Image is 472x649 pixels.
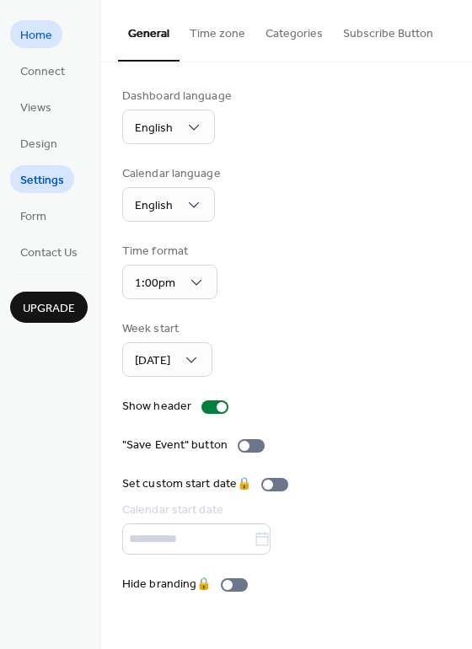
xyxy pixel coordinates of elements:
div: Time format [122,243,214,260]
span: Settings [20,172,64,190]
span: English [135,117,173,140]
span: Contact Us [20,244,78,262]
span: Form [20,208,46,226]
div: Calendar language [122,165,221,183]
span: 1:00pm [135,272,175,295]
button: Upgrade [10,292,88,323]
span: Connect [20,63,65,81]
a: Connect [10,56,75,84]
span: English [135,195,173,217]
div: Week start [122,320,209,338]
span: Home [20,27,52,45]
a: Home [10,20,62,48]
a: Views [10,93,62,121]
a: Form [10,201,56,229]
span: [DATE] [135,350,170,373]
span: Design [20,136,57,153]
span: Upgrade [23,300,75,318]
div: Dashboard language [122,88,232,105]
div: Show header [122,398,191,416]
a: Settings [10,165,74,193]
div: "Save Event" button [122,437,228,454]
a: Design [10,129,67,157]
span: Views [20,99,51,117]
a: Contact Us [10,238,88,265]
